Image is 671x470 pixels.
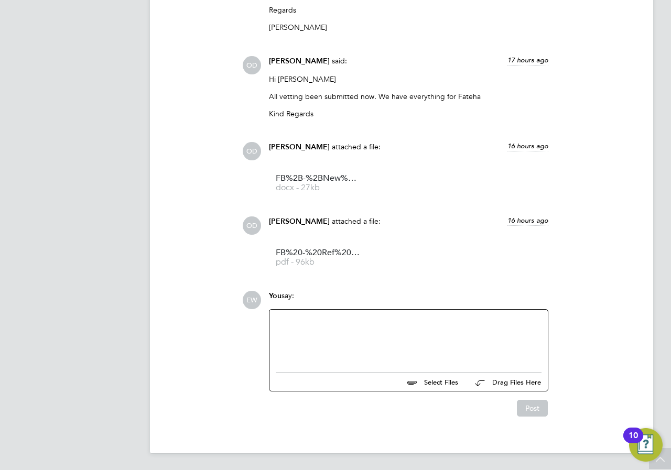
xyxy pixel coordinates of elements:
[629,428,663,462] button: Open Resource Center, 10 new notifications
[269,291,282,300] span: You
[276,184,360,192] span: docx - 27kb
[507,56,548,64] span: 17 hours ago
[332,216,381,226] span: attached a file:
[507,216,548,225] span: 16 hours ago
[269,5,548,15] p: Regards
[269,109,548,118] p: Kind Regards
[276,249,360,266] a: FB%20-%20Ref%20-%20Newham%20Sixth%20Form%20College%20-%[DATE]%202023%20to%[DATE]%202025 pdf - 96kb
[629,435,638,449] div: 10
[269,57,330,65] span: [PERSON_NAME]
[332,142,381,151] span: attached a file:
[269,23,548,32] p: [PERSON_NAME]
[243,216,261,235] span: OD
[276,174,360,182] span: FB%2B-%2BNew%2BCity%2BCollege%2B(Pretium)%2B%2B-%2BCandidate%2BVetting%2BForm
[276,249,360,257] span: FB%20-%20Ref%20-%20Newham%20Sixth%20Form%20College%20-%[DATE]%202023%20to%[DATE]%202025
[517,400,548,417] button: Post
[467,371,542,394] button: Drag Files Here
[269,74,548,84] p: Hi [PERSON_NAME]
[243,291,261,309] span: EW
[243,56,261,74] span: OD
[332,56,347,65] span: said:
[269,217,330,226] span: [PERSON_NAME]
[243,142,261,160] span: OD
[507,141,548,150] span: 16 hours ago
[276,174,360,192] a: FB%2B-%2BNew%2BCity%2BCollege%2B(Pretium)%2B%2B-%2BCandidate%2BVetting%2BForm docx - 27kb
[276,258,360,266] span: pdf - 96kb
[269,143,330,151] span: [PERSON_NAME]
[269,92,548,101] p: All vetting been submitted now. We have everything for Fateha
[269,291,548,309] div: say:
